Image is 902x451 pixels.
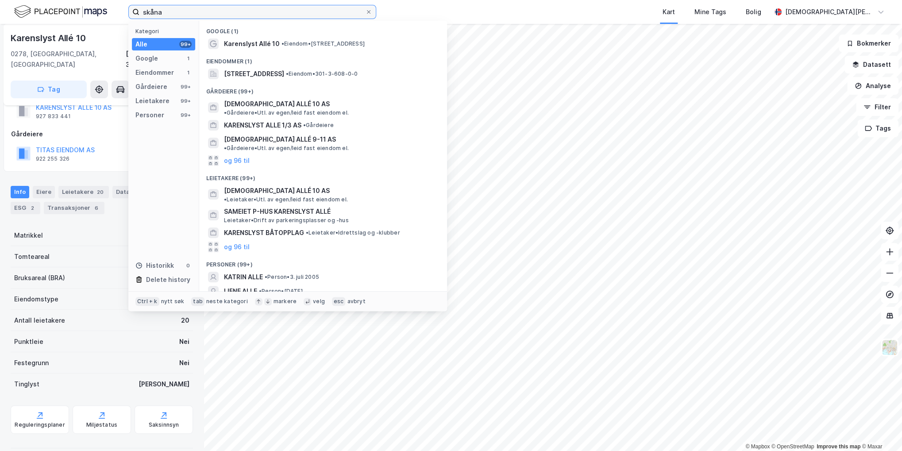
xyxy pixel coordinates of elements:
[281,40,284,47] span: •
[274,298,297,305] div: markere
[28,204,37,212] div: 2
[92,204,101,212] div: 6
[179,83,192,90] div: 99+
[224,109,349,116] span: Gårdeiere • Utl. av egen/leid fast eiendom el.
[224,286,257,297] span: LIENE ALLE
[36,113,71,120] div: 927 833 441
[95,188,105,197] div: 20
[265,274,319,281] span: Person • 3. juli 2005
[14,379,39,389] div: Tinglyst
[11,31,87,45] div: Karenslyst Allé 10
[224,206,436,217] span: SAMEIET P-HUS KARENSLYST ALLÉ
[14,315,65,326] div: Antall leietakere
[161,298,185,305] div: nytt søk
[265,274,267,280] span: •
[126,49,193,70] div: [GEOGRAPHIC_DATA], 3/608
[179,336,189,347] div: Nei
[844,56,898,73] button: Datasett
[785,7,874,17] div: [DEMOGRAPHIC_DATA][PERSON_NAME]
[224,145,227,151] span: •
[817,443,860,450] a: Improve this map
[135,28,195,35] div: Kategori
[146,274,190,285] div: Delete history
[303,122,306,128] span: •
[224,227,304,238] span: KARENSLYST BÅTOPPLAG
[856,98,898,116] button: Filter
[771,443,814,450] a: OpenStreetMap
[281,40,365,47] span: Eiendom • [STREET_ADDRESS]
[745,443,770,450] a: Mapbox
[224,99,330,109] span: [DEMOGRAPHIC_DATA] ALLÉ 10 AS
[14,273,65,283] div: Bruksareal (BRA)
[11,202,40,214] div: ESG
[332,297,346,306] div: esc
[199,81,447,97] div: Gårdeiere (99+)
[185,55,192,62] div: 1
[135,110,164,120] div: Personer
[224,196,348,203] span: Leietaker • Utl. av egen/leid fast eiendom el.
[135,96,170,106] div: Leietakere
[224,155,250,166] button: og 96 til
[224,39,280,49] span: Karenslyst Allé 10
[857,119,898,137] button: Tags
[224,272,263,282] span: KATRIN ALLE
[14,294,58,305] div: Eiendomstype
[11,49,126,70] div: 0278, [GEOGRAPHIC_DATA], [GEOGRAPHIC_DATA]
[139,5,365,19] input: Søk på adresse, matrikkel, gårdeiere, leietakere eller personer
[224,109,227,116] span: •
[303,122,334,129] span: Gårdeiere
[14,358,49,368] div: Festegrunn
[224,69,284,79] span: [STREET_ADDRESS]
[839,35,898,52] button: Bokmerker
[259,288,262,294] span: •
[224,134,336,145] span: [DEMOGRAPHIC_DATA] ALLÉ 9-11 AS
[286,70,358,77] span: Eiendom • 301-3-608-0-0
[139,379,189,389] div: [PERSON_NAME]
[224,242,250,252] button: og 96 til
[86,421,117,428] div: Miljøstatus
[347,298,365,305] div: avbryt
[746,7,761,17] div: Bolig
[199,51,447,67] div: Eiendommer (1)
[185,69,192,76] div: 1
[259,288,303,295] span: Person • [DATE]
[306,229,308,236] span: •
[14,251,50,262] div: Tomteareal
[14,230,43,241] div: Matrikkel
[149,421,179,428] div: Saksinnsyn
[11,81,87,98] button: Tag
[135,297,159,306] div: Ctrl + k
[185,262,192,269] div: 0
[135,260,174,271] div: Historikk
[224,120,301,131] span: KARENSLYST ALLE 1/3 AS
[858,409,902,451] iframe: Chat Widget
[179,358,189,368] div: Nei
[224,185,330,196] span: [DEMOGRAPHIC_DATA] ALLÉ 10 AS
[11,129,193,139] div: Gårdeiere
[112,186,156,198] div: Datasett
[286,70,289,77] span: •
[135,81,167,92] div: Gårdeiere
[179,112,192,119] div: 99+
[181,315,189,326] div: 20
[694,7,726,17] div: Mine Tags
[847,77,898,95] button: Analyse
[179,41,192,48] div: 99+
[199,21,447,37] div: Google (1)
[135,39,147,50] div: Alle
[14,4,107,19] img: logo.f888ab2527a4732fd821a326f86c7f29.svg
[135,53,158,64] div: Google
[179,97,192,104] div: 99+
[881,339,898,356] img: Z
[58,186,109,198] div: Leietakere
[33,186,55,198] div: Eiere
[191,297,204,306] div: tab
[11,186,29,198] div: Info
[199,168,447,184] div: Leietakere (99+)
[306,229,400,236] span: Leietaker • Idrettslag og -klubber
[206,298,248,305] div: neste kategori
[44,202,104,214] div: Transaksjoner
[663,7,675,17] div: Kart
[224,196,227,203] span: •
